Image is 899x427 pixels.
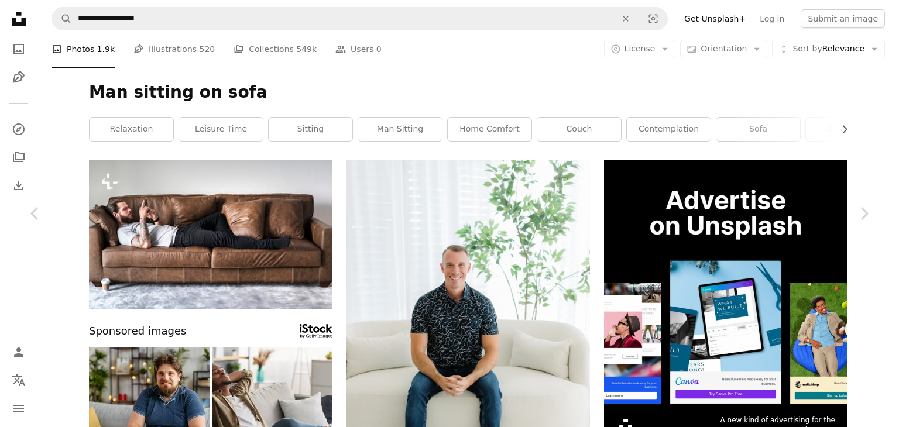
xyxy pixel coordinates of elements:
a: Illustrations [7,66,30,89]
a: Next [829,157,899,270]
a: relaxation [90,118,173,141]
a: Collections [7,146,30,169]
button: Orientation [680,40,767,58]
a: Caucasian man listening to music on a couch [89,229,332,239]
a: Explore [7,118,30,141]
a: man sitting [358,118,442,141]
a: home comfort [448,118,531,141]
button: Search Unsplash [52,8,72,30]
a: Collections 549k [234,30,317,68]
a: Illustrations 520 [133,30,215,68]
span: 549k [296,43,317,56]
span: 0 [376,43,382,56]
button: License [604,40,676,58]
a: A smiling man sits on a white couch. [346,337,590,347]
span: License [625,44,656,53]
form: Find visuals sitewide [52,7,668,30]
a: Photos [7,37,30,61]
a: contemplation [627,118,711,141]
a: Users 0 [335,30,382,68]
button: Submit an image [801,9,885,28]
button: Sort byRelevance [772,40,885,58]
button: Menu [7,397,30,420]
a: leisure time [179,118,263,141]
span: 520 [200,43,215,56]
a: sitting [269,118,352,141]
button: scroll list to the right [834,118,847,141]
h1: Man sitting on sofa [89,82,847,103]
a: Log in [753,9,791,28]
img: file-1635990755334-4bfd90f37242image [604,160,847,404]
span: Relevance [792,43,864,55]
button: Visual search [639,8,667,30]
a: Log in / Sign up [7,340,30,364]
span: Sort by [792,44,822,53]
button: Clear [613,8,639,30]
a: sofa [716,118,800,141]
span: Sponsored images [89,323,186,340]
a: couch [537,118,621,141]
button: Language [7,369,30,392]
a: Get Unsplash+ [677,9,753,28]
span: Orientation [701,44,747,53]
img: Caucasian man listening to music on a couch [89,160,332,309]
a: calmness [806,118,890,141]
